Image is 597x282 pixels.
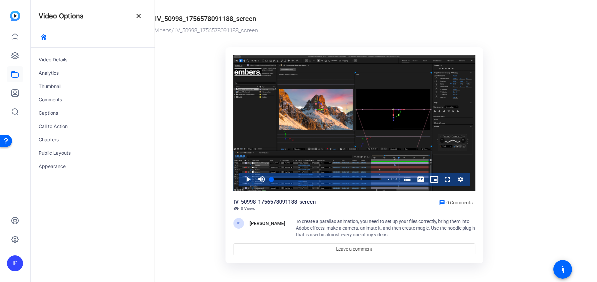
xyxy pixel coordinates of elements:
span: 0 Views [241,206,255,211]
div: IV_50998_1756578091188_screen [155,14,256,24]
span: 11:57 [389,177,397,181]
button: Fullscreen [441,173,454,186]
div: Thumbnail [31,80,155,93]
div: Video Details [31,53,155,66]
span: 0 Comments [446,200,473,205]
mat-icon: close [135,12,143,20]
mat-icon: chat [439,200,445,206]
div: Appearance [31,160,155,173]
div: [PERSON_NAME] [250,219,285,227]
mat-icon: accessibility [559,265,567,273]
div: Progress Bar [272,178,381,180]
button: Captions [414,173,427,186]
div: Comments [31,93,155,106]
span: - [388,177,389,181]
button: Play [242,173,255,186]
div: Analytics [31,66,155,80]
img: blue-gradient.svg [10,11,20,21]
button: Picture-in-Picture [427,173,441,186]
div: Public Layouts [31,146,155,160]
div: Captions [31,106,155,120]
span: Leave a comment [336,246,372,253]
div: Video Player [234,55,475,191]
a: Leave a comment [234,243,475,255]
div: / IV_50998_1756578091188_screen [155,26,550,35]
div: Call to Action [31,120,155,133]
div: IV_50998_1756578091188_screen [234,198,316,206]
div: Chapters [31,133,155,146]
a: 0 Comments [436,198,475,206]
button: Mute [255,173,268,186]
h4: Video Options [39,12,84,20]
button: Chapters [401,173,414,186]
div: IP [7,255,23,271]
span: To create a parallax animation, you need to set up your files correctly, bring them into Adobe ef... [296,219,475,237]
mat-icon: visibility [234,206,239,211]
div: IP [234,218,244,229]
a: Videos [155,27,172,34]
